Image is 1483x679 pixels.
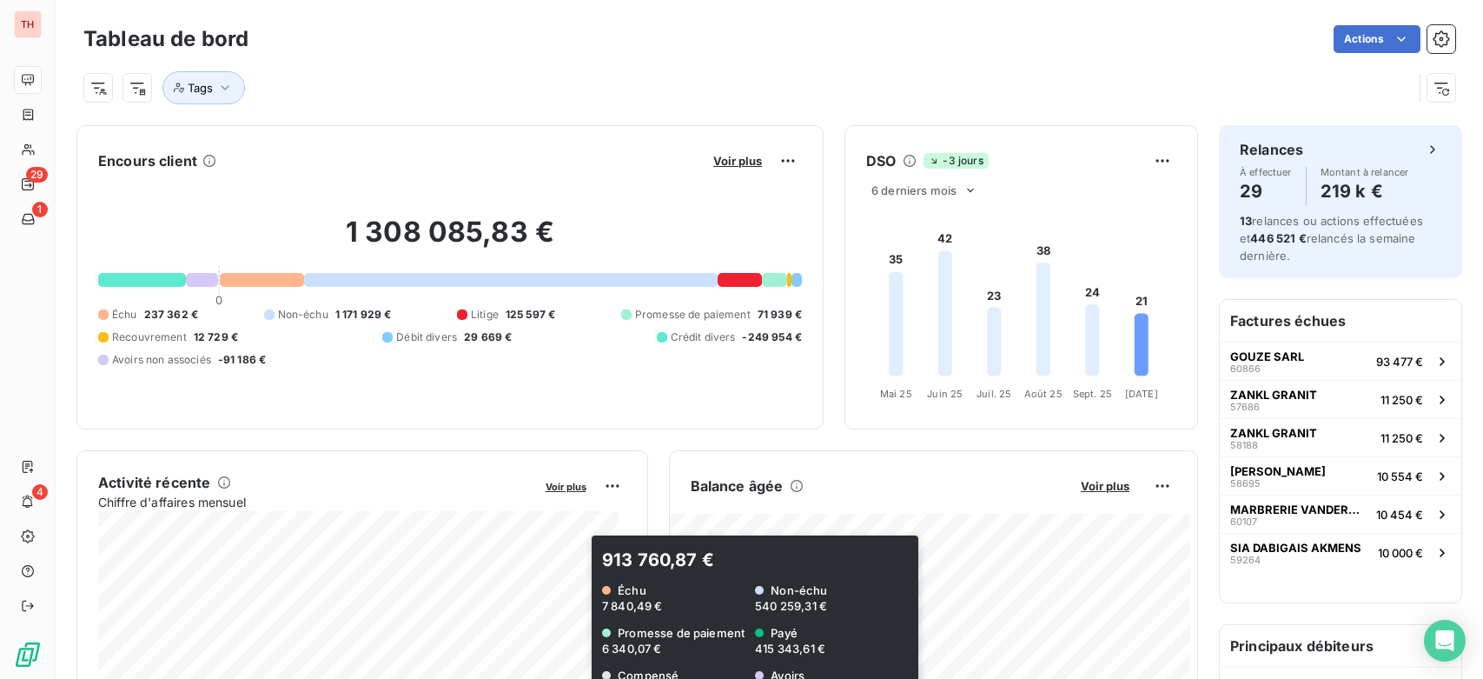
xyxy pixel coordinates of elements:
[1380,393,1423,407] span: 11 250 €
[112,330,187,345] span: Recouvrement
[977,388,1011,400] tspan: Juil. 25
[1378,546,1423,560] span: 10 000 €
[162,71,245,104] button: Tags
[880,388,912,400] tspan: Mai 25
[1240,214,1252,228] span: 13
[14,641,42,669] img: Logo LeanPay
[1230,349,1304,363] span: GOUZE SARL
[1220,300,1461,342] h6: Factures échues
[1424,620,1466,662] div: Open Intercom Messenger
[1376,355,1423,369] span: 93 477 €
[1220,495,1461,533] button: MARBRERIE VANDERMARLIERE6010710 454 €
[1024,388,1063,400] tspan: Août 25
[464,330,512,345] span: 29 669 €
[215,293,222,307] span: 0
[1380,431,1423,445] span: 11 250 €
[1230,541,1361,555] span: SIA DABIGAIS AKMENS
[758,307,802,323] span: 71 939 €
[927,388,963,400] tspan: Juin 25
[1230,464,1326,478] span: [PERSON_NAME]
[1230,388,1317,402] span: ZANKL GRANIT
[1240,214,1423,263] span: relances ou actions effectuées et relancés la semaine dernière.
[540,478,592,494] button: Voir plus
[1230,503,1369,516] span: MARBRERIE VANDERMARLIERE
[1240,139,1303,160] h6: Relances
[112,307,137,323] span: Échu
[1321,177,1409,205] h4: 219 k €
[1230,363,1261,374] span: 60866
[546,481,586,493] span: Voir plus
[635,307,751,323] span: Promesse de paiement
[112,352,211,368] span: Avoirs non associés
[32,202,48,217] span: 1
[144,307,198,323] span: 237 362 €
[924,153,988,169] span: -3 jours
[1250,231,1306,245] span: 446 521 €
[1230,478,1261,489] span: 58695
[671,330,736,345] span: Crédit divers
[1081,479,1129,493] span: Voir plus
[1377,469,1423,483] span: 10 554 €
[1125,388,1158,400] tspan: [DATE]
[471,307,499,323] span: Litige
[1321,167,1409,177] span: Montant à relancer
[188,81,213,95] span: Tags
[1230,516,1257,527] span: 60107
[691,476,784,496] h6: Balance âgée
[1230,440,1258,450] span: 58188
[1220,533,1461,571] button: SIA DABIGAIS AKMENS5926410 000 €
[98,215,802,267] h2: 1 308 085,83 €
[396,330,457,345] span: Débit divers
[1376,508,1423,522] span: 10 454 €
[1230,555,1261,565] span: 59264
[1230,402,1260,412] span: 57686
[1230,426,1317,440] span: ZANKL GRANIT
[1240,167,1292,177] span: À effectuer
[1220,342,1461,380] button: GOUZE SARL6086693 477 €
[1220,418,1461,456] button: ZANKL GRANIT5818811 250 €
[218,352,266,368] span: -91 186 €
[713,154,762,168] span: Voir plus
[14,10,42,38] div: TH
[98,493,533,511] span: Chiffre d'affaires mensuel
[742,330,802,345] span: -249 954 €
[335,307,392,323] span: 1 171 929 €
[98,472,210,493] h6: Activité récente
[278,307,328,323] span: Non-échu
[98,150,197,171] h6: Encours client
[1334,25,1420,53] button: Actions
[32,484,48,500] span: 4
[26,167,48,183] span: 29
[83,23,248,55] h3: Tableau de bord
[1073,388,1112,400] tspan: Sept. 25
[1220,625,1461,667] h6: Principaux débiteurs
[1240,177,1292,205] h4: 29
[1220,380,1461,418] button: ZANKL GRANIT5768611 250 €
[866,150,896,171] h6: DSO
[708,153,767,169] button: Voir plus
[1076,478,1135,494] button: Voir plus
[871,183,957,197] span: 6 derniers mois
[506,307,555,323] span: 125 597 €
[1220,456,1461,495] button: [PERSON_NAME]5869510 554 €
[194,330,238,345] span: 12 729 €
